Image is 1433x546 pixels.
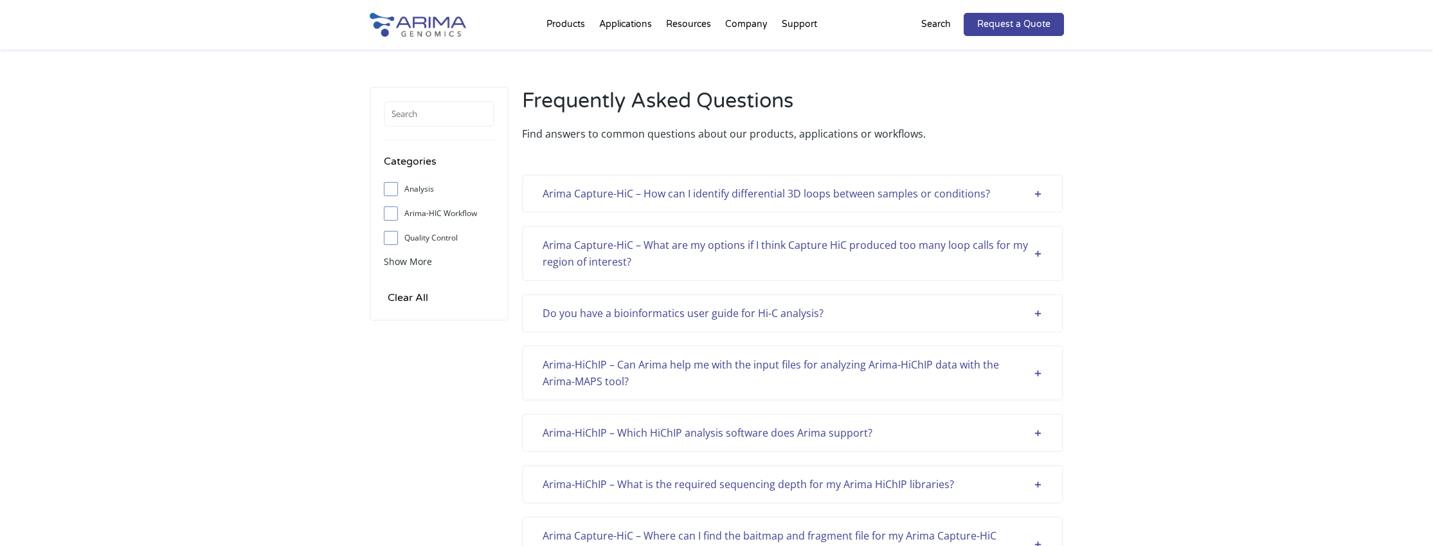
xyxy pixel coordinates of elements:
div: Arima-HiChIP – Which HiChIP analysis software does Arima support? [543,424,1043,441]
h2: Frequently Asked Questions [522,87,1063,125]
input: Clear All [384,289,432,307]
div: Arima-HiChIP – Can Arima help me with the input files for analyzing Arima-HiChIP data with the Ar... [543,356,1043,390]
span: Show More [384,255,432,268]
label: Analysis [384,179,494,199]
div: Do you have a bioinformatics user guide for Hi-C analysis? [543,305,1043,322]
div: Arima Capture-HiC – How can I identify differential 3D loops between samples or conditions? [543,185,1043,202]
div: Arima Capture-HiC – What are my options if I think Capture HiC produced too many loop calls for m... [543,237,1043,270]
label: Arima-HIC Workflow [384,204,494,223]
a: Request a Quote [964,13,1064,36]
p: Search [921,16,951,33]
input: Search [384,101,494,127]
label: Quality Control [384,228,494,248]
p: Find answers to common questions about our products, applications or workflows. [522,125,1063,142]
img: Arima-Genomics-logo [370,13,466,37]
h4: Categories [384,153,494,179]
div: Arima-HiChIP – What is the required sequencing depth for my Arima HiChIP libraries? [543,476,1043,493]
